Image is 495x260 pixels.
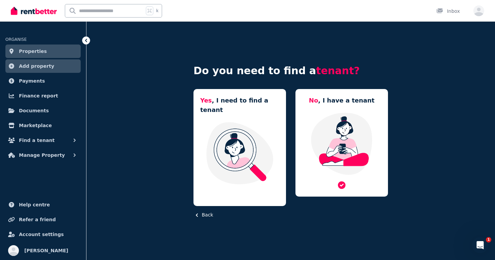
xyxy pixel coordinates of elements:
[200,97,212,104] span: Yes
[5,37,27,42] span: ORGANISE
[486,237,491,242] span: 1
[302,112,381,175] img: Manage my property
[309,97,318,104] span: No
[11,6,57,16] img: RentBetter
[5,228,81,241] a: Account settings
[5,89,81,103] a: Finance report
[5,59,81,73] a: Add property
[19,215,56,224] span: Refer a friend
[19,230,64,238] span: Account settings
[19,201,50,209] span: Help centre
[309,96,374,105] h5: , I have a tenant
[19,62,54,70] span: Add property
[19,77,45,85] span: Payments
[19,47,47,55] span: Properties
[316,65,360,77] span: tenant?
[200,121,279,185] img: I need a tenant
[24,247,68,255] span: [PERSON_NAME]
[436,8,460,15] div: Inbox
[19,92,58,100] span: Finance report
[19,136,55,144] span: Find a tenant
[5,134,81,147] button: Find a tenant
[200,96,279,115] h5: , I need to find a tenant
[156,8,158,13] span: k
[5,213,81,226] a: Refer a friend
[5,148,81,162] button: Manage Property
[193,211,213,219] button: Back
[5,45,81,58] a: Properties
[19,151,65,159] span: Manage Property
[472,237,488,253] iframe: Intercom live chat
[5,119,81,132] a: Marketplace
[5,198,81,211] a: Help centre
[193,65,388,77] h4: Do you need to find a
[5,104,81,117] a: Documents
[5,74,81,88] a: Payments
[19,107,49,115] span: Documents
[19,121,52,129] span: Marketplace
